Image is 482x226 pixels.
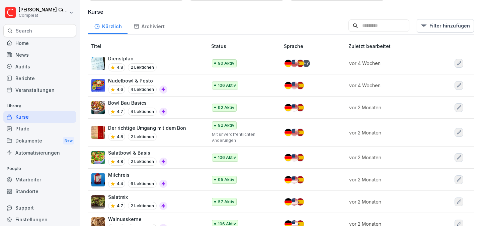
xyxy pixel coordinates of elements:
[218,155,236,161] p: 106 Aktiv
[291,129,298,136] img: us.svg
[108,149,167,156] p: Salatbowl & Basis
[3,185,76,197] a: Standorte
[349,82,434,89] p: vor 4 Wochen
[3,49,76,61] a: News
[128,180,157,188] p: 6 Lektionen
[108,193,167,201] p: Salatmix
[3,202,76,214] div: Support
[63,137,74,145] div: New
[348,43,442,50] p: Zuletzt bearbeitet
[91,126,105,139] img: ilmxo25lzxkadzr1zmia0lzb.png
[218,105,234,111] p: 92 Aktiv
[3,61,76,72] a: Audits
[117,181,123,187] p: 4.4
[349,104,434,111] p: vor 2 Monaten
[3,101,76,111] p: Library
[88,8,474,16] h3: Kurse
[285,104,292,111] img: de.svg
[349,198,434,205] p: vor 2 Monaten
[117,109,123,115] p: 4.7
[117,64,123,70] p: 4.8
[285,154,292,161] img: de.svg
[218,199,234,205] p: 57 Aktiv
[108,55,157,62] p: Dienstplan
[3,72,76,84] div: Berichte
[19,7,68,13] p: [PERSON_NAME] Gimpel
[284,43,346,50] p: Sprache
[128,133,157,141] p: 2 Lektionen
[108,124,186,131] p: Der richtige Umgang mit dem Bon
[19,13,68,18] p: Compleat
[291,154,298,161] img: us.svg
[128,202,157,210] p: 2 Lektionen
[117,203,123,209] p: 4.7
[297,82,304,89] img: es.svg
[3,163,76,174] p: People
[3,214,76,225] a: Einstellungen
[297,129,304,136] img: es.svg
[291,104,298,111] img: us.svg
[3,37,76,49] a: Home
[128,108,157,116] p: 4 Lektionen
[297,104,304,111] img: es.svg
[128,158,157,166] p: 2 Lektionen
[211,43,281,50] p: Status
[349,154,434,161] p: vor 2 Monaten
[291,60,298,67] img: us.svg
[3,147,76,159] a: Automatisierungen
[285,176,292,183] img: de.svg
[117,134,123,140] p: 4.8
[218,60,234,66] p: 90 Aktiv
[212,131,273,144] p: Mit unveröffentlichten Änderungen
[285,129,292,136] img: de.svg
[88,17,128,34] a: Kürzlich
[91,101,105,114] img: w7rvutcsrnxgkwtja61o8t4d.png
[285,82,292,89] img: de.svg
[128,17,170,34] div: Archiviert
[91,195,105,209] img: v9ct9ctutyhabgrw7d4uhvu6.png
[285,198,292,206] img: de.svg
[3,84,76,96] a: Veranstaltungen
[297,198,304,206] img: es.svg
[3,123,76,134] a: Pfade
[91,79,105,92] img: b8m2m74m6lzhhrps3jyljeyo.png
[108,99,167,106] p: Bowl Bau Basics
[3,134,76,147] div: Dokumente
[108,77,167,84] p: Nudelbowl & Pesto
[91,57,105,70] img: izne627zotx0yvu6y8lmu3dt.png
[128,86,157,94] p: 4 Lektionen
[117,87,123,93] p: 4.6
[218,122,234,128] p: 92 Aktiv
[303,60,310,67] div: + 7
[3,111,76,123] a: Kurse
[108,216,167,223] p: Walnusskerne
[349,60,434,67] p: vor 4 Wochen
[91,43,209,50] p: Titel
[91,151,105,164] img: svb96trxt6sc63b8ay30mum9.png
[128,63,157,71] p: 2 Lektionen
[417,19,474,33] button: Filter hinzufügen
[3,174,76,185] a: Mitarbeiter
[297,154,304,161] img: es.svg
[108,171,167,178] p: Milchreis
[297,60,304,67] img: es.svg
[3,134,76,147] a: DokumenteNew
[349,176,434,183] p: vor 2 Monaten
[285,60,292,67] img: de.svg
[91,173,105,186] img: w5xu6rbdgqj82vpoprfl4cgx.png
[291,176,298,183] img: us.svg
[117,159,123,165] p: 4.8
[218,177,234,183] p: 95 Aktiv
[218,82,236,89] p: 106 Aktiv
